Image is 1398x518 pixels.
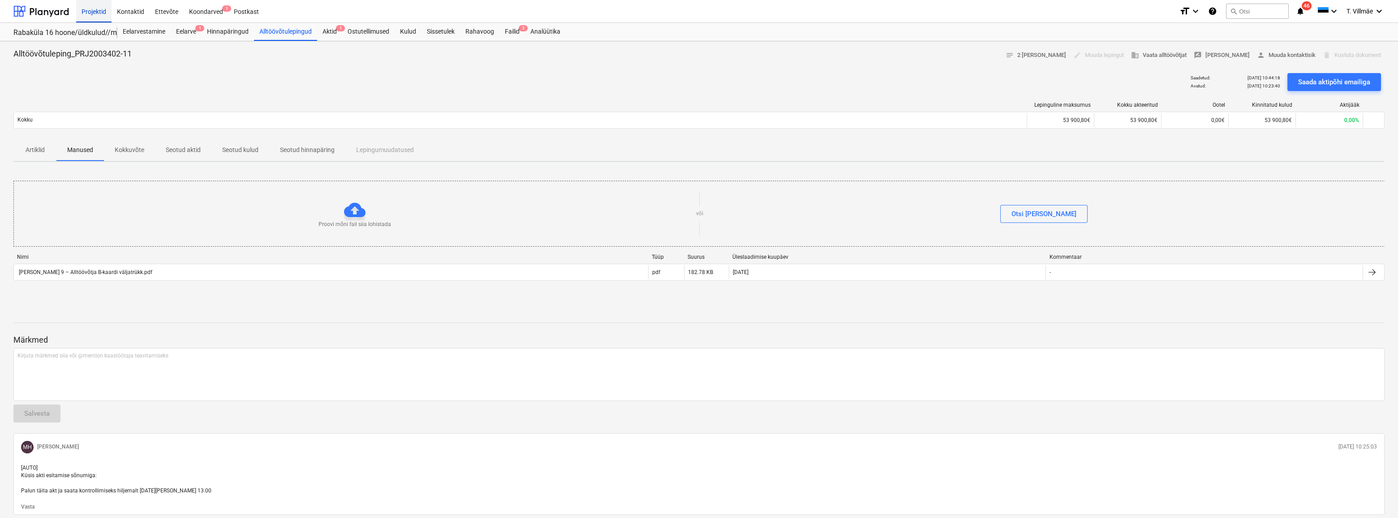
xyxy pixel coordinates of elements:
[1374,6,1385,17] i: keyboard_arrow_down
[13,28,107,38] div: Rabaküla 16 hoone/üldkulud//maatööd (2101952//2101953)
[342,23,395,41] a: Ostutellimused
[1247,83,1280,89] p: [DATE] 10:23:40
[23,444,32,450] span: MH
[688,254,725,260] div: Suurus
[166,145,201,155] p: Seotud aktid
[1208,6,1217,17] i: Abikeskus
[117,23,171,41] a: Eelarvestamine
[1302,1,1312,10] span: 46
[1011,208,1076,220] div: Otsi [PERSON_NAME]
[1031,102,1091,108] div: Lepinguline maksumus
[1194,51,1202,59] span: rate_review
[17,269,152,275] div: [PERSON_NAME] 9 – Alltöövõtja B-kaardi väljatrükk.pdf
[67,145,93,155] p: Manused
[1098,102,1158,108] div: Kokku akteeritud
[1344,117,1359,123] span: 0,00%
[525,23,566,41] a: Analüütika
[1257,50,1316,61] span: Muuda kontaktisik
[318,221,391,228] p: Proovi mõni fail siia lohistada
[652,269,660,275] div: pdf
[202,23,254,41] a: Hinnapäringud
[395,23,422,41] a: Kulud
[460,23,499,41] a: Rahavoog
[1127,48,1190,62] button: Vaata alltöövõtjat
[1298,76,1370,88] div: Saada aktipõhi emailiga
[21,503,34,511] button: Vasta
[317,23,342,41] div: Aktid
[195,25,204,31] span: 1
[688,269,713,275] div: 182.78 KB
[171,23,202,41] a: Eelarve1
[519,25,528,31] span: 2
[1131,50,1187,61] span: Vaata alltöövõtjat
[13,335,1385,345] p: Märkmed
[37,443,79,451] p: [PERSON_NAME]
[1190,6,1201,17] i: keyboard_arrow_down
[1287,73,1381,91] button: Saada aktipõhi emailiga
[499,23,525,41] a: Failid2
[1027,113,1094,127] div: 53 900,80€
[1179,6,1190,17] i: format_size
[21,441,34,453] div: Märt Hanson
[1002,48,1070,62] button: 2 [PERSON_NAME]
[17,254,645,260] div: Nimi
[1050,269,1051,275] div: -
[1296,6,1305,17] i: notifications
[1257,51,1265,59] span: person
[115,145,144,155] p: Kokkuvõte
[1194,50,1250,61] span: [PERSON_NAME]
[1247,75,1280,81] p: [DATE] 10:44:18
[1329,6,1339,17] i: keyboard_arrow_down
[1353,475,1398,518] div: Vestlusvidin
[317,23,342,41] a: Aktid1
[1338,443,1377,451] p: [DATE] 10:25:03
[652,254,680,260] div: Tüüp
[1190,48,1253,62] button: [PERSON_NAME]
[1131,51,1139,59] span: business
[24,145,46,155] p: Artiklid
[1191,75,1210,81] p: Saadetud :
[1165,102,1225,108] div: Ootel
[732,254,1042,260] div: Üleslaadimise kuupäev
[1130,117,1157,123] span: 53 900,80€
[1265,117,1292,123] span: 53 900,80€
[696,210,703,218] p: või
[336,25,345,31] span: 1
[1000,205,1088,223] button: Otsi [PERSON_NAME]
[21,465,211,494] span: [AUTO] Küsis akti esitamise sõnumiga: Palun täita akt ja saata kontrollimiseks hiljemalt [DATE][P...
[1346,8,1373,15] span: T. Villmäe
[171,23,202,41] div: Eelarve
[1050,254,1359,260] div: Kommentaar
[1006,51,1014,59] span: notes
[422,23,460,41] a: Sissetulek
[254,23,317,41] a: Alltöövõtulepingud
[13,48,132,59] p: Alltöövõtuleping_PRJ2003402-11
[280,145,335,155] p: Seotud hinnapäring
[1353,475,1398,518] iframe: Chat Widget
[1191,83,1206,89] p: Avatud :
[1299,102,1359,108] div: Aktijääk
[222,145,258,155] p: Seotud kulud
[222,5,231,12] span: 1
[1230,8,1237,15] span: search
[1006,50,1066,61] span: 2 [PERSON_NAME]
[1226,4,1289,19] button: Otsi
[733,269,748,275] div: [DATE]
[1253,48,1319,62] button: Muuda kontaktisik
[13,181,1385,247] div: Proovi mõni fail siia lohistadavõiOtsi [PERSON_NAME]
[1211,117,1225,123] span: 0,00€
[1232,102,1292,108] div: Kinnitatud kulud
[17,116,33,124] p: Kokku
[499,23,525,41] div: Failid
